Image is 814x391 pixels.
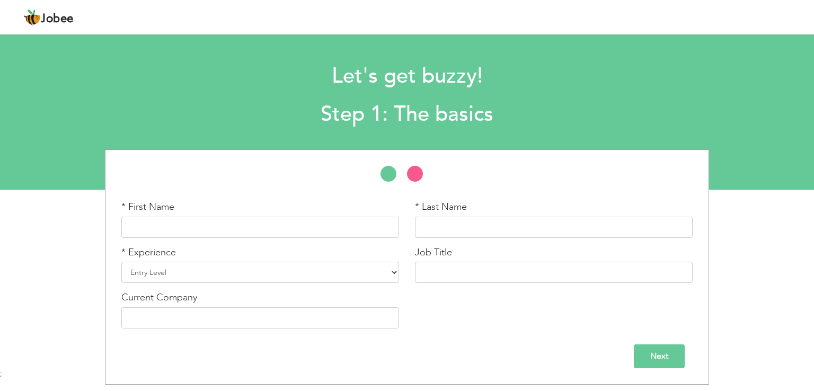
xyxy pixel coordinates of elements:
[110,101,704,128] h2: Step 1: The basics
[24,9,41,26] img: jobee.io
[121,246,176,260] label: * Experience
[121,291,197,305] label: Current Company
[415,200,467,214] label: * Last Name
[415,246,452,260] label: Job Title
[634,344,685,368] input: Next
[41,13,74,25] span: Jobee
[121,200,174,214] label: * First Name
[110,63,704,90] h1: Let's get buzzy!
